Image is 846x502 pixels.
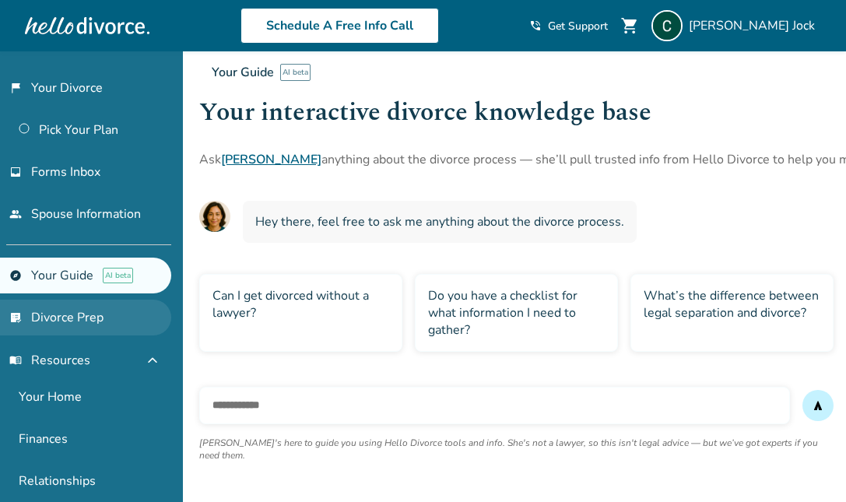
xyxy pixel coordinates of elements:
[768,427,846,502] iframe: Chat Widget
[143,351,162,370] span: expand_less
[802,390,834,421] button: send
[620,16,639,35] span: shopping_cart
[199,437,834,462] p: [PERSON_NAME]'s here to guide you using Hello Divorce tools and info. She's not a lawyer, so this...
[9,82,22,94] span: flag_2
[31,163,100,181] span: Forms Inbox
[199,201,230,232] img: AI Assistant
[529,19,542,32] span: phone_in_talk
[103,268,133,283] span: AI beta
[9,311,22,324] span: list_alt_check
[9,352,90,369] span: Resources
[240,8,439,44] a: Schedule A Free Info Call
[630,274,834,352] div: What’s the difference between legal separation and divorce?
[529,19,608,33] a: phone_in_talkGet Support
[548,19,608,33] span: Get Support
[221,151,321,168] a: [PERSON_NAME]
[9,166,22,178] span: inbox
[812,399,824,412] span: send
[9,269,22,282] span: explore
[689,17,821,34] span: [PERSON_NAME] Jock
[199,274,402,352] div: Can I get divorced without a lawyer?
[415,274,618,352] div: Do you have a checklist for what information I need to gather?
[212,64,274,81] span: Your Guide
[9,208,22,220] span: people
[651,10,683,41] img: Christine Jock
[255,213,624,230] span: Hey there, feel free to ask me anything about the divorce process.
[9,354,22,367] span: menu_book
[280,64,311,81] span: AI beta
